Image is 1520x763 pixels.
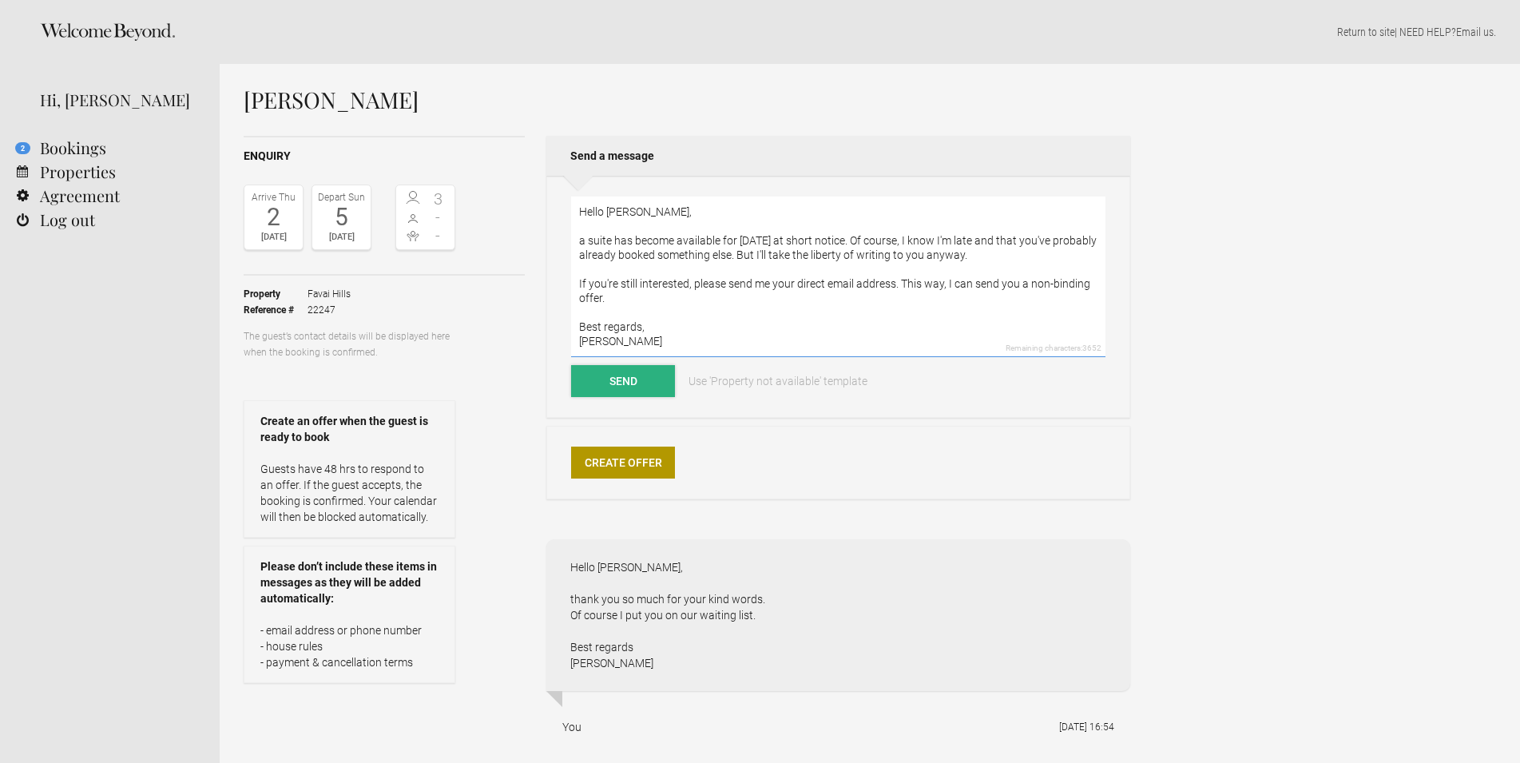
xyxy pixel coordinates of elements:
h2: Enquiry [244,148,525,165]
span: - [426,228,451,244]
p: | NEED HELP? . [244,24,1496,40]
h2: Send a message [546,136,1130,176]
a: Use 'Property not available' template [677,365,879,397]
flynt-date-display: [DATE] 16:54 [1059,721,1114,733]
div: Depart Sun [316,189,367,205]
p: Guests have 48 hrs to respond to an offer. If the guest accepts, the booking is confirmed. Your c... [260,461,439,525]
button: Send [571,365,675,397]
flynt-notification-badge: 2 [15,142,30,154]
h1: [PERSON_NAME] [244,88,1130,112]
span: 3 [426,191,451,207]
div: 5 [316,205,367,229]
div: [DATE] [248,229,299,245]
p: - email address or phone number - house rules - payment & cancellation terms [260,622,439,670]
div: Arrive Thu [248,189,299,205]
strong: Create an offer when the guest is ready to book [260,413,439,445]
span: - [426,209,451,225]
strong: Reference # [244,302,308,318]
span: Favai Hills [308,286,351,302]
a: Email us [1456,26,1494,38]
strong: Property [244,286,308,302]
p: The guest’s contact details will be displayed here when the booking is confirmed. [244,328,455,360]
div: Hi, [PERSON_NAME] [40,88,196,112]
a: Create Offer [571,447,675,479]
div: 2 [248,205,299,229]
div: Hello [PERSON_NAME], thank you so much for your kind words. Of course I put you on our waiting li... [546,539,1130,691]
span: 22247 [308,302,351,318]
strong: Please don’t include these items in messages as they will be added automatically: [260,558,439,606]
div: [DATE] [316,229,367,245]
a: Return to site [1337,26,1395,38]
div: You [562,719,581,735]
